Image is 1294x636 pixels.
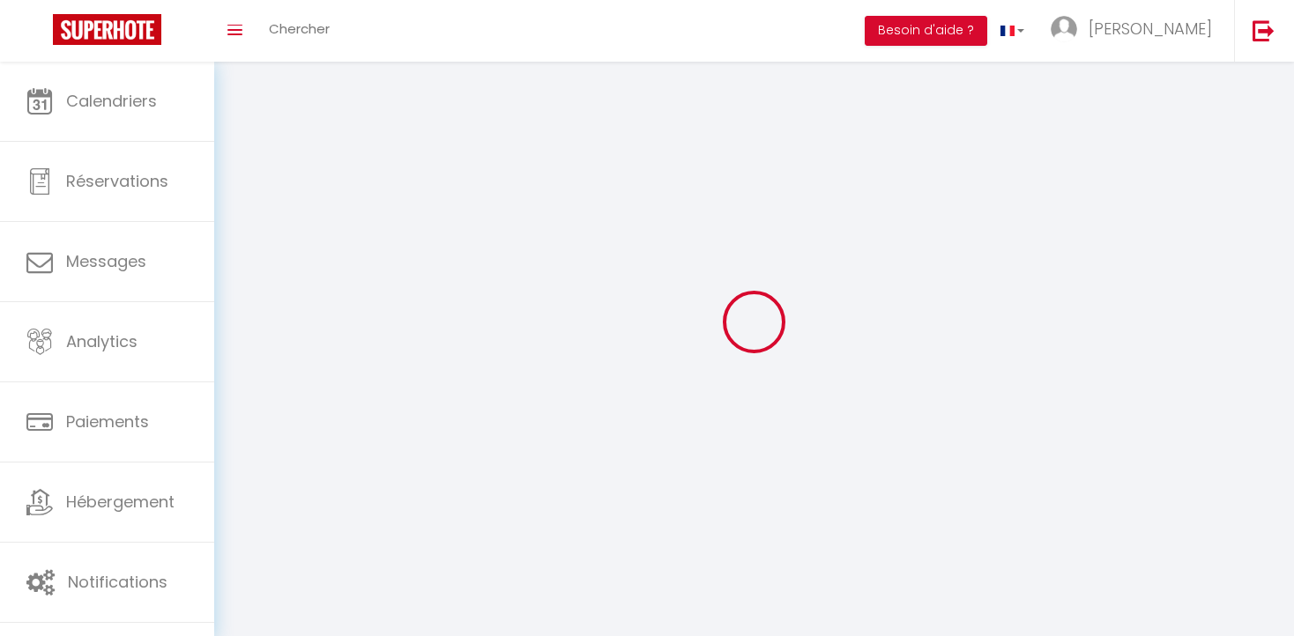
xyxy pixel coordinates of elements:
[66,250,146,272] span: Messages
[1089,18,1212,40] span: [PERSON_NAME]
[1253,19,1275,41] img: logout
[865,16,987,46] button: Besoin d'aide ?
[66,491,175,513] span: Hébergement
[66,170,168,192] span: Réservations
[66,330,138,352] span: Analytics
[66,90,157,112] span: Calendriers
[68,571,167,593] span: Notifications
[269,19,330,38] span: Chercher
[66,410,149,433] span: Paiements
[1051,16,1077,42] img: ...
[53,14,161,45] img: Super Booking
